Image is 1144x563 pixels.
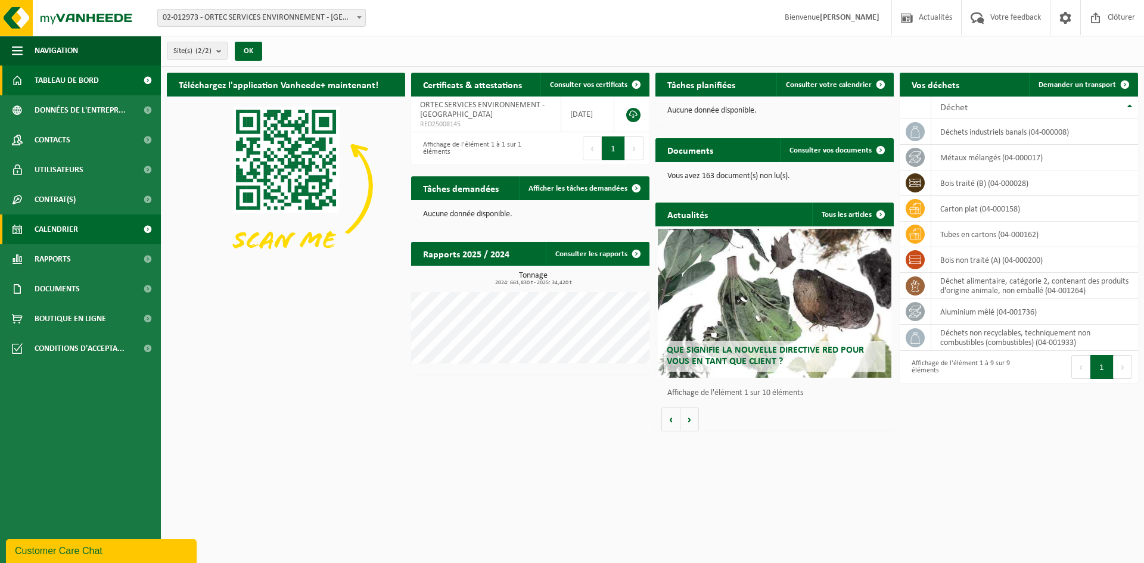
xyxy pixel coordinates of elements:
span: Que signifie la nouvelle directive RED pour vous en tant que client ? [667,346,864,366]
button: Site(s)(2/2) [167,42,228,60]
h2: Actualités [655,203,720,226]
span: Documents [35,274,80,304]
h2: Tâches planifiées [655,73,747,96]
a: Tous les articles [812,203,893,226]
button: Next [625,136,643,160]
span: Utilisateurs [35,155,83,185]
h2: Tâches demandées [411,176,511,200]
span: Contacts [35,125,70,155]
span: Consulter votre calendrier [786,81,872,89]
span: Afficher les tâches demandées [529,185,627,192]
span: Demander un transport [1039,81,1116,89]
span: Rapports [35,244,71,274]
h2: Documents [655,138,725,161]
td: bois traité (B) (04-000028) [931,170,1138,196]
button: 1 [1090,355,1114,379]
iframe: chat widget [6,537,199,563]
td: carton plat (04-000158) [931,196,1138,222]
p: Affichage de l'élément 1 sur 10 éléments [667,389,888,397]
td: aluminium mêlé (04-001736) [931,299,1138,325]
td: déchet alimentaire, catégorie 2, contenant des produits d'origine animale, non emballé (04-001264) [931,273,1138,299]
span: Calendrier [35,214,78,244]
p: Aucune donnée disponible. [667,107,882,115]
button: Previous [1071,355,1090,379]
count: (2/2) [195,47,212,55]
p: Aucune donnée disponible. [423,210,638,219]
span: ORTEC SERVICES ENVIRONNEMENT - [GEOGRAPHIC_DATA] [420,101,545,119]
button: 1 [602,136,625,160]
td: déchets non recyclables, techniquement non combustibles (combustibles) (04-001933) [931,325,1138,351]
button: Volgende [680,408,699,431]
span: Données de l'entrepr... [35,95,126,125]
span: Tableau de bord [35,66,99,95]
h2: Vos déchets [900,73,971,96]
strong: [PERSON_NAME] [820,13,879,22]
span: Consulter vos certificats [550,81,627,89]
a: Afficher les tâches demandées [519,176,648,200]
h2: Rapports 2025 / 2024 [411,242,521,265]
span: Consulter vos documents [789,147,872,154]
h2: Téléchargez l'application Vanheede+ maintenant! [167,73,390,96]
button: Previous [583,136,602,160]
img: Download de VHEPlus App [167,97,405,275]
span: Site(s) [173,42,212,60]
h2: Certificats & attestations [411,73,534,96]
div: Affichage de l'élément 1 à 1 sur 1 éléments [417,135,524,161]
button: Vorige [661,408,680,431]
span: RED25008145 [420,120,552,129]
a: Demander un transport [1029,73,1137,97]
p: Vous avez 163 document(s) non lu(s). [667,172,882,181]
a: Consulter vos certificats [540,73,648,97]
td: bois non traité (A) (04-000200) [931,247,1138,273]
span: 02-012973 - ORTEC SERVICES ENVIRONNEMENT - AMIENS [158,10,365,26]
td: métaux mélangés (04-000017) [931,145,1138,170]
div: Affichage de l'élément 1 à 9 sur 9 éléments [906,354,1013,380]
span: 2024: 661,830 t - 2025: 34,420 t [417,280,649,286]
span: Déchet [940,103,968,113]
span: Contrat(s) [35,185,76,214]
span: Boutique en ligne [35,304,106,334]
a: Consulter les rapports [546,242,648,266]
td: déchets industriels banals (04-000008) [931,119,1138,145]
a: Consulter vos documents [780,138,893,162]
span: Conditions d'accepta... [35,334,125,363]
span: Navigation [35,36,78,66]
button: OK [235,42,262,61]
button: Next [1114,355,1132,379]
td: tubes en cartons (04-000162) [931,222,1138,247]
a: Consulter votre calendrier [776,73,893,97]
span: 02-012973 - ORTEC SERVICES ENVIRONNEMENT - AMIENS [157,9,366,27]
td: [DATE] [561,97,614,132]
a: Que signifie la nouvelle directive RED pour vous en tant que client ? [658,229,891,378]
h3: Tonnage [417,272,649,286]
